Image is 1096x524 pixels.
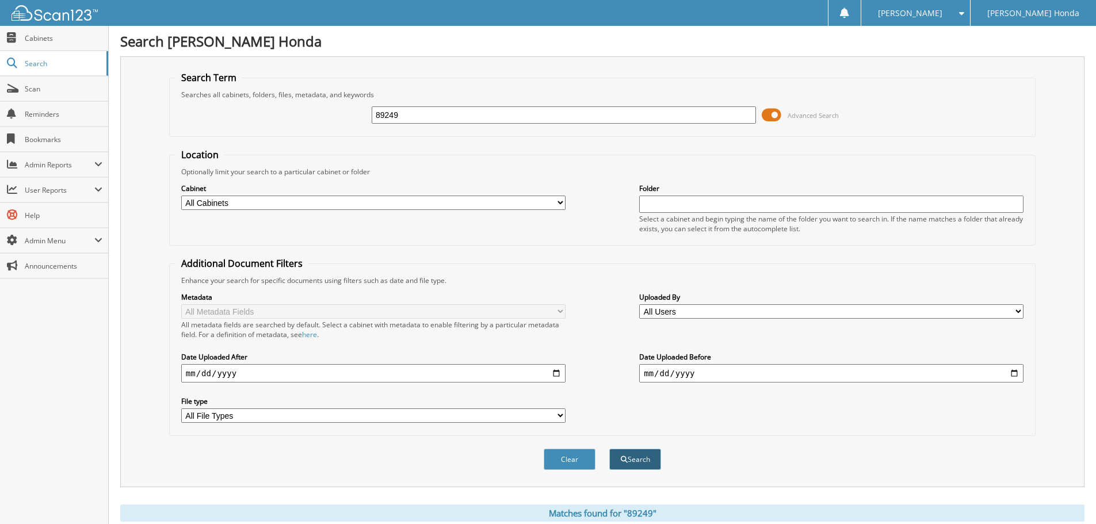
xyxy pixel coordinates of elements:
[25,84,102,94] span: Scan
[25,33,102,43] span: Cabinets
[25,185,94,195] span: User Reports
[181,320,566,339] div: All metadata fields are searched by default. Select a cabinet with metadata to enable filtering b...
[25,59,101,68] span: Search
[181,292,566,302] label: Metadata
[181,352,566,362] label: Date Uploaded After
[25,211,102,220] span: Help
[175,167,1029,177] div: Optionally limit your search to a particular cabinet or folder
[639,364,1024,383] input: end
[639,292,1024,302] label: Uploaded By
[25,109,102,119] span: Reminders
[25,135,102,144] span: Bookmarks
[25,160,94,170] span: Admin Reports
[181,183,566,193] label: Cabinet
[987,10,1079,17] span: [PERSON_NAME] Honda
[302,330,317,339] a: here
[181,396,566,406] label: File type
[175,257,308,270] legend: Additional Document Filters
[788,111,839,120] span: Advanced Search
[120,504,1084,522] div: Matches found for "89249"
[878,10,942,17] span: [PERSON_NAME]
[120,32,1084,51] h1: Search [PERSON_NAME] Honda
[175,71,242,84] legend: Search Term
[25,261,102,271] span: Announcements
[639,214,1024,234] div: Select a cabinet and begin typing the name of the folder you want to search in. If the name match...
[1038,469,1096,524] iframe: Chat Widget
[175,276,1029,285] div: Enhance your search for specific documents using filters such as date and file type.
[12,5,98,21] img: scan123-logo-white.svg
[639,352,1024,362] label: Date Uploaded Before
[609,449,661,470] button: Search
[175,90,1029,100] div: Searches all cabinets, folders, files, metadata, and keywords
[639,183,1024,193] label: Folder
[25,236,94,246] span: Admin Menu
[181,364,566,383] input: start
[544,449,595,470] button: Clear
[175,148,224,161] legend: Location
